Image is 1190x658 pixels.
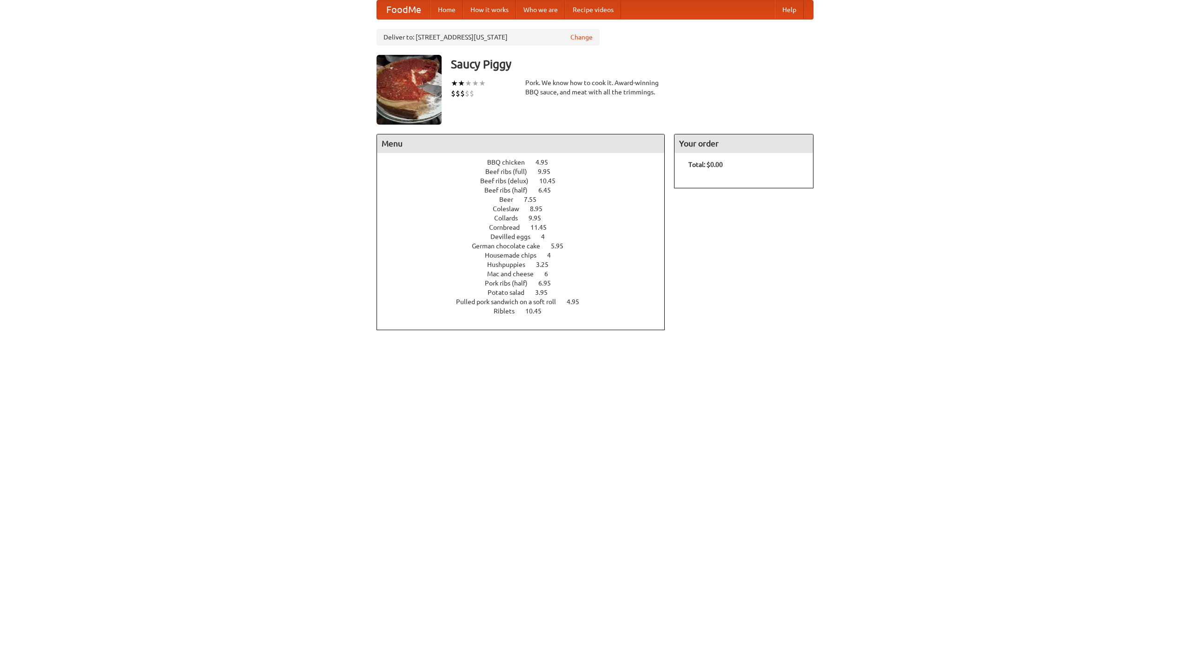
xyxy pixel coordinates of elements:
span: Collards [494,214,527,222]
span: 9.95 [538,168,560,175]
span: 6.95 [538,279,560,287]
span: Housemade chips [485,252,546,259]
span: Beef ribs (full) [485,168,536,175]
a: Riblets 10.45 [494,307,559,315]
a: Collards 9.95 [494,214,558,222]
a: Home [430,0,463,19]
a: Recipe videos [565,0,621,19]
span: Potato salad [488,289,534,296]
span: Beer [499,196,522,203]
span: 4 [541,233,554,240]
span: BBQ chicken [487,159,534,166]
div: Deliver to: [STREET_ADDRESS][US_STATE] [377,29,600,46]
li: ★ [472,78,479,88]
h3: Saucy Piggy [451,55,813,73]
a: Who we are [516,0,565,19]
li: $ [456,88,460,99]
a: Beef ribs (delux) 10.45 [480,177,573,185]
span: Coleslaw [493,205,529,213]
a: German chocolate cake 5.95 [472,242,581,250]
div: Pork. We know how to cook it. Award-winning BBQ sauce, and meat with all the trimmings. [525,78,665,97]
span: 9.95 [529,214,550,222]
a: Beef ribs (full) 9.95 [485,168,568,175]
li: $ [469,88,474,99]
a: Mac and cheese 6 [487,270,565,278]
span: 4 [547,252,560,259]
li: $ [465,88,469,99]
span: 4.95 [567,298,588,306]
span: 4.95 [535,159,557,166]
a: Devilled eggs 4 [490,233,562,240]
span: Pork ribs (half) [485,279,537,287]
span: Hushpuppies [487,261,535,268]
span: 3.95 [535,289,557,296]
span: 7.55 [524,196,546,203]
img: angular.jpg [377,55,442,125]
span: Cornbread [489,224,529,231]
a: Hushpuppies 3.25 [487,261,566,268]
li: $ [451,88,456,99]
li: $ [460,88,465,99]
span: 10.45 [525,307,551,315]
a: Potato salad 3.95 [488,289,565,296]
span: 10.45 [539,177,565,185]
a: Beef ribs (half) 6.45 [484,186,568,194]
span: 3.25 [536,261,558,268]
li: ★ [451,78,458,88]
a: Pork ribs (half) 6.95 [485,279,568,287]
span: Beef ribs (delux) [480,177,538,185]
span: German chocolate cake [472,242,549,250]
span: Beef ribs (half) [484,186,537,194]
a: Beer 7.55 [499,196,554,203]
a: Cornbread 11.45 [489,224,564,231]
a: How it works [463,0,516,19]
span: Riblets [494,307,524,315]
span: 8.95 [530,205,552,213]
li: ★ [479,78,486,88]
h4: Menu [377,134,664,153]
span: Pulled pork sandwich on a soft roll [456,298,565,306]
span: 6 [544,270,557,278]
a: Help [775,0,804,19]
a: Coleslaw 8.95 [493,205,560,213]
a: BBQ chicken 4.95 [487,159,565,166]
a: Housemade chips 4 [485,252,568,259]
h4: Your order [674,134,813,153]
span: 11.45 [530,224,556,231]
li: ★ [465,78,472,88]
a: FoodMe [377,0,430,19]
b: Total: $0.00 [688,161,723,168]
span: 5.95 [551,242,573,250]
span: 6.45 [538,186,560,194]
span: Mac and cheese [487,270,543,278]
li: ★ [458,78,465,88]
a: Change [570,33,593,42]
span: Devilled eggs [490,233,540,240]
a: Pulled pork sandwich on a soft roll 4.95 [456,298,596,306]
